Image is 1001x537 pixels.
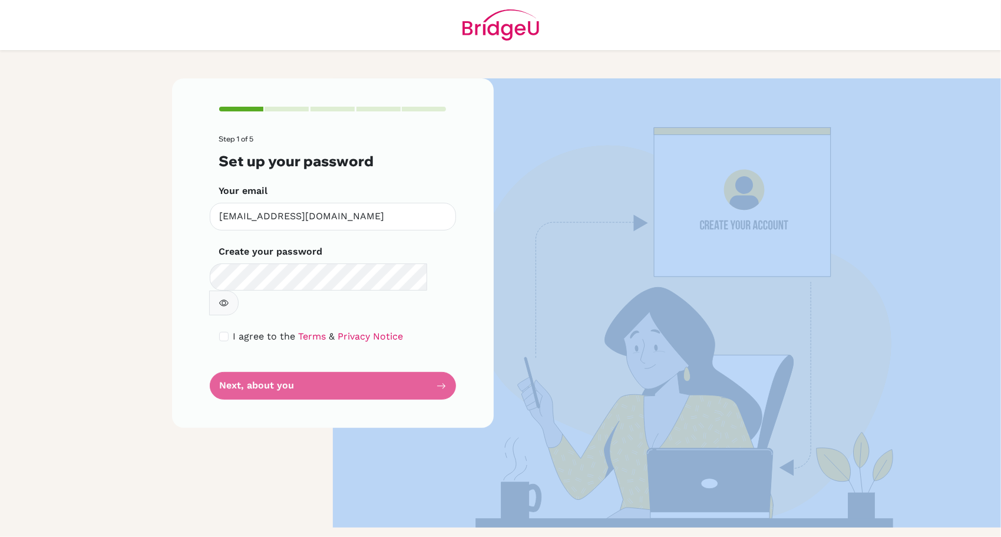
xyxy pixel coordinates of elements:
[219,153,447,170] h3: Set up your password
[219,245,323,259] label: Create your password
[338,331,404,342] a: Privacy Notice
[233,331,296,342] span: I agree to the
[329,331,335,342] span: &
[219,184,268,198] label: Your email
[210,203,456,230] input: Insert your email*
[299,331,326,342] a: Terms
[219,134,254,143] span: Step 1 of 5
